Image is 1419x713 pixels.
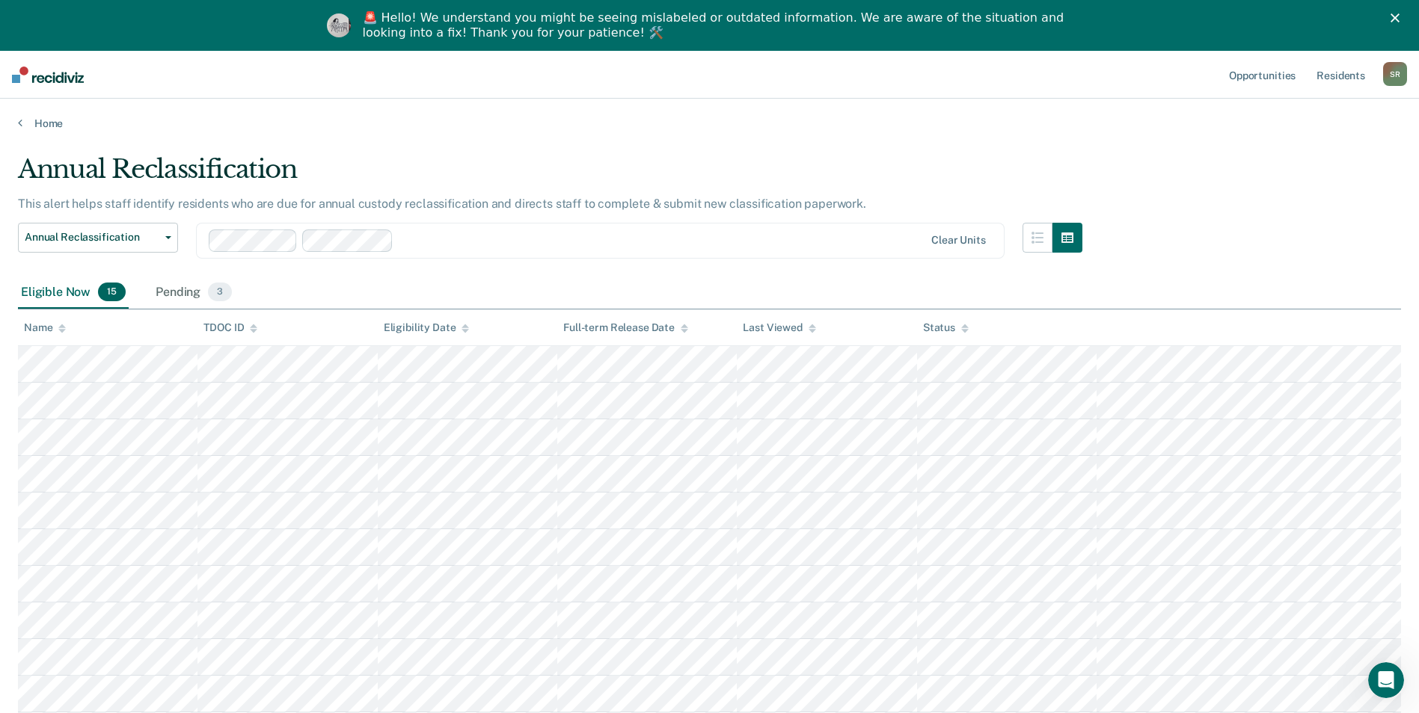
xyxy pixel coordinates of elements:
[24,321,66,334] div: Name
[327,13,351,37] img: Profile image for Kim
[1383,62,1407,86] div: S R
[98,283,126,302] span: 15
[12,67,84,83] img: Recidiviz
[18,117,1401,130] a: Home
[563,321,688,334] div: Full-term Release Date
[1368,662,1404,698] iframe: Intercom live chat
[1314,51,1368,99] a: Residents
[208,283,232,302] span: 3
[18,223,178,253] button: Annual Reclassification
[384,321,470,334] div: Eligibility Date
[18,197,866,211] p: This alert helps staff identify residents who are due for annual custody reclassification and dir...
[1226,51,1299,99] a: Opportunities
[363,10,1069,40] div: 🚨 Hello! We understand you might be seeing mislabeled or outdated information. We are aware of th...
[18,154,1082,197] div: Annual Reclassification
[923,321,969,334] div: Status
[203,321,257,334] div: TDOC ID
[18,277,129,309] div: Eligible Now15
[743,321,815,334] div: Last Viewed
[1383,62,1407,86] button: SR
[25,231,159,244] span: Annual Reclassification
[1391,13,1406,22] div: Close
[931,234,986,247] div: Clear units
[153,277,235,309] div: Pending3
